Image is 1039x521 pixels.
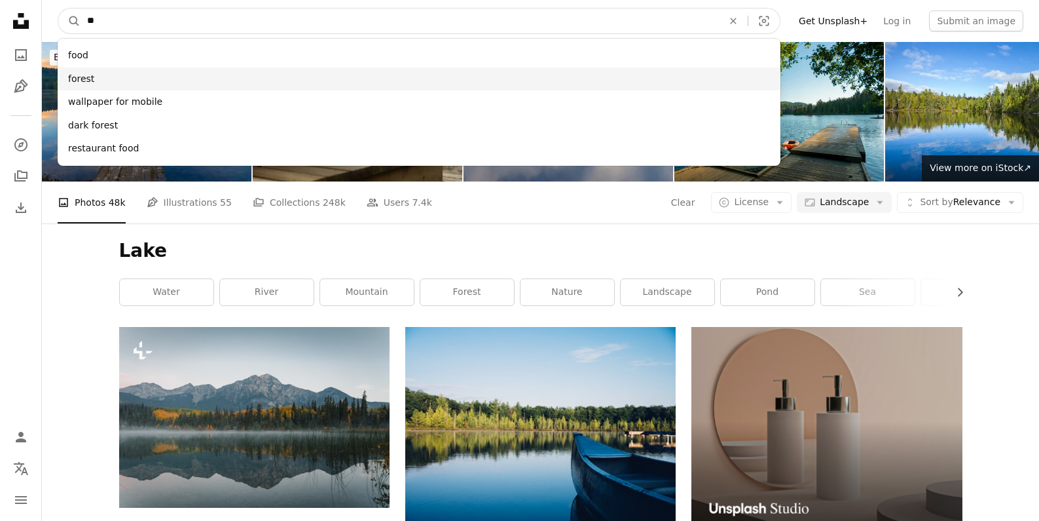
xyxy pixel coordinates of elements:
a: forest [420,279,514,305]
a: View more on iStock↗ [922,155,1039,182]
span: Browse premium images on iStock | [54,52,215,62]
a: water [120,279,213,305]
span: 248k [323,195,346,210]
a: sea [821,279,915,305]
a: nature [520,279,614,305]
button: Language [8,455,34,482]
button: scroll list to the right [948,279,962,305]
a: landscape [621,279,714,305]
h1: Lake [119,239,962,263]
a: Illustrations 55 [147,182,232,223]
span: Relevance [920,196,1000,209]
button: Landscape [797,192,892,213]
button: Menu [8,487,34,513]
a: river [220,279,314,305]
img: a lake surrounded by trees with mountains in the background [119,327,390,508]
a: Collections [8,163,34,189]
a: Log in / Sign up [8,424,34,450]
a: Home — Unsplash [8,8,34,37]
a: pond [721,279,814,305]
div: food [58,44,780,68]
a: Browse premium images on iStock|20% off at iStock↗ [42,42,314,73]
a: Log in [875,10,919,31]
a: Explore [8,132,34,158]
form: Find visuals sitewide [58,8,780,34]
span: 20% off at iStock ↗ [54,52,302,62]
span: 7.4k [412,195,431,210]
button: License [711,192,792,213]
a: Download History [8,195,34,221]
a: mountain [320,279,414,305]
a: Users 7.4k [367,182,432,223]
button: Clear [670,192,696,213]
button: Clear [719,9,748,33]
a: Photos [8,42,34,68]
button: Search Unsplash [58,9,81,33]
div: dark forest [58,114,780,138]
div: forest [58,68,780,91]
a: Illustrations [8,73,34,100]
div: restaurant food [58,137,780,161]
a: tree [921,279,1015,305]
img: Garden Bay Lake Sunshine Coast of BC [42,42,251,182]
span: License [734,197,769,207]
span: 55 [220,195,232,210]
a: a lake surrounded by trees with mountains in the background [119,412,390,423]
a: Get Unsplash+ [791,10,875,31]
button: Sort byRelevance [897,192,1023,213]
a: Collections 248k [253,182,346,223]
div: wallpaper for mobile [58,90,780,114]
button: Submit an image [929,10,1023,31]
a: grey canoe on calm body of water near tall trees at daytime [405,423,676,434]
span: Landscape [820,196,869,209]
button: Visual search [748,9,780,33]
span: View more on iStock ↗ [930,163,1031,173]
span: Sort by [920,197,953,207]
